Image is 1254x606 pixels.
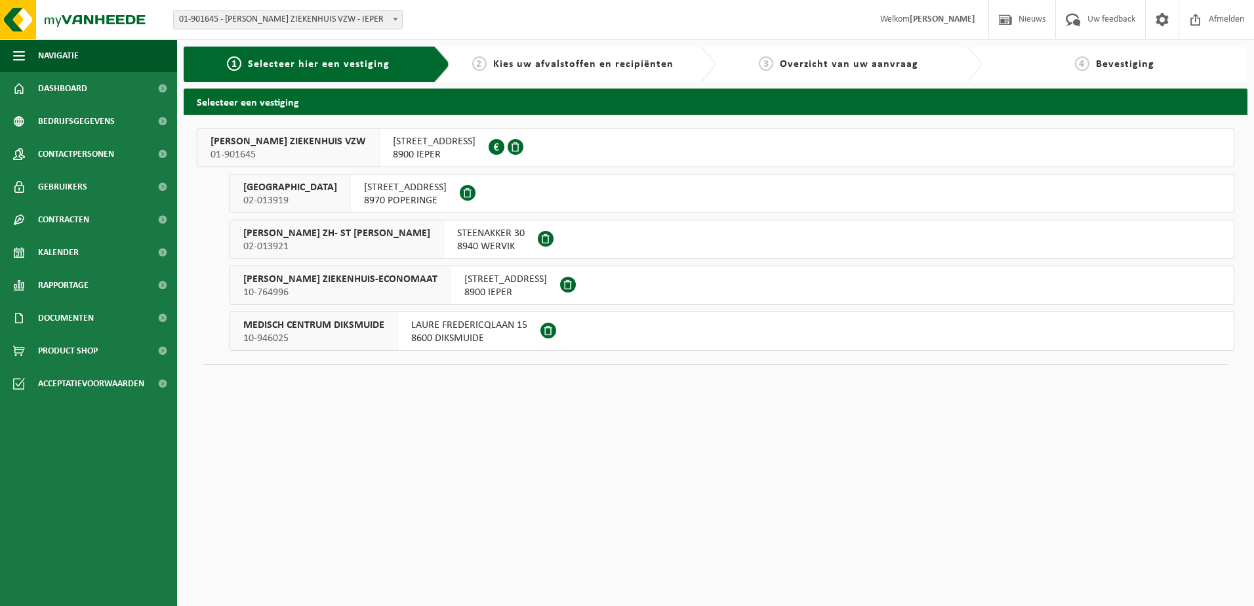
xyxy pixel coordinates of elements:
span: 2 [472,56,487,71]
span: [STREET_ADDRESS] [464,273,547,286]
button: [GEOGRAPHIC_DATA] 02-013919 [STREET_ADDRESS]8970 POPERINGE [230,174,1234,213]
strong: [PERSON_NAME] [910,14,975,24]
button: [PERSON_NAME] ZIEKENHUIS-ECONOMAAT 10-764996 [STREET_ADDRESS]8900 IEPER [230,266,1234,305]
span: Product Shop [38,334,98,367]
span: Kies uw afvalstoffen en recipiënten [493,59,674,70]
span: 4 [1075,56,1089,71]
span: Acceptatievoorwaarden [38,367,144,400]
span: [PERSON_NAME] ZIEKENHUIS VZW [211,135,366,148]
span: Contracten [38,203,89,236]
span: [STREET_ADDRESS] [393,135,475,148]
span: Navigatie [38,39,79,72]
span: Rapportage [38,269,89,302]
span: Contactpersonen [38,138,114,171]
span: 02-013921 [243,240,430,253]
span: [GEOGRAPHIC_DATA] [243,181,337,194]
span: 02-013919 [243,194,337,207]
span: 01-901645 [211,148,366,161]
span: MEDISCH CENTRUM DIKSMUIDE [243,319,384,332]
span: 10-764996 [243,286,437,299]
span: Kalender [38,236,79,269]
button: MEDISCH CENTRUM DIKSMUIDE 10-946025 LAURE FREDERICQLAAN 158600 DIKSMUIDE [230,312,1234,351]
span: 01-901645 - JAN YPERMAN ZIEKENHUIS VZW - IEPER [174,10,402,29]
span: Bevestiging [1096,59,1154,70]
span: Selecteer hier een vestiging [248,59,390,70]
span: [PERSON_NAME] ZIEKENHUIS-ECONOMAAT [243,273,437,286]
span: Gebruikers [38,171,87,203]
h2: Selecteer een vestiging [184,89,1247,114]
button: [PERSON_NAME] ZIEKENHUIS VZW 01-901645 [STREET_ADDRESS]8900 IEPER [197,128,1234,167]
span: 01-901645 - JAN YPERMAN ZIEKENHUIS VZW - IEPER [173,10,403,30]
span: 8900 IEPER [464,286,547,299]
span: 8900 IEPER [393,148,475,161]
span: 8940 WERVIK [457,240,525,253]
span: STEENAKKER 30 [457,227,525,240]
span: 10-946025 [243,332,384,345]
span: 3 [759,56,773,71]
span: 8600 DIKSMUIDE [411,332,527,345]
button: [PERSON_NAME] ZH- ST [PERSON_NAME] 02-013921 STEENAKKER 308940 WERVIK [230,220,1234,259]
span: [PERSON_NAME] ZH- ST [PERSON_NAME] [243,227,430,240]
span: Dashboard [38,72,87,105]
span: 8970 POPERINGE [364,194,447,207]
span: 1 [227,56,241,71]
span: [STREET_ADDRESS] [364,181,447,194]
span: Documenten [38,302,94,334]
span: Bedrijfsgegevens [38,105,115,138]
span: LAURE FREDERICQLAAN 15 [411,319,527,332]
span: Overzicht van uw aanvraag [780,59,918,70]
